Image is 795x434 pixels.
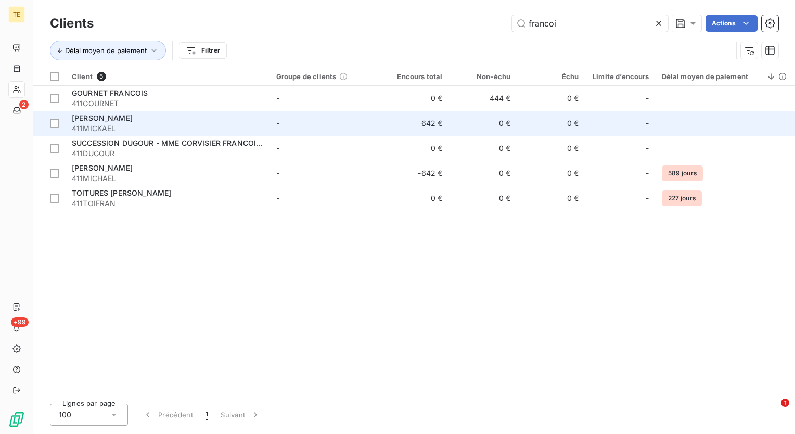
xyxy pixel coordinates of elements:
button: Précédent [136,404,199,426]
span: - [276,144,279,152]
span: - [646,168,649,178]
button: Délai moyen de paiement [50,41,166,60]
span: 411TOIFRAN [72,198,264,209]
span: 411MICHAEL [72,173,264,184]
td: 0 € [448,186,517,211]
span: [PERSON_NAME] [72,113,133,122]
button: 1 [199,404,214,426]
input: Rechercher [512,15,668,32]
span: - [276,119,279,127]
span: [PERSON_NAME] [72,163,133,172]
td: 0 € [380,186,448,211]
h3: Clients [50,14,94,33]
div: Délai moyen de paiement [662,72,789,81]
span: - [646,118,649,129]
span: 589 jours [662,165,703,181]
span: 5 [97,72,106,81]
span: 227 jours [662,190,702,206]
div: Échu [523,72,579,81]
td: 0 € [448,136,517,161]
button: Actions [706,15,758,32]
span: SUCCESSION DUGOUR - MME CORVISIER FRANCOISE [72,138,265,147]
td: 0 € [448,111,517,136]
td: 0 € [517,136,585,161]
span: 411GOURNET [72,98,264,109]
td: 0 € [380,136,448,161]
span: Client [72,72,93,81]
span: - [276,169,279,177]
td: 0 € [517,186,585,211]
td: 0 € [380,86,448,111]
span: - [646,193,649,203]
span: 1 [206,410,208,420]
button: Filtrer [179,42,227,59]
span: Délai moyen de paiement [65,46,147,55]
img: Logo LeanPay [8,411,25,428]
span: 1 [781,399,789,407]
span: 100 [59,410,71,420]
iframe: Intercom live chat [760,399,785,424]
td: 0 € [517,161,585,186]
div: Limite d’encours [591,72,649,81]
span: - [646,93,649,104]
span: TOITURES [PERSON_NAME] [72,188,171,197]
span: GOURNET FRANCOIS [72,88,148,97]
button: Suivant [214,404,267,426]
span: +99 [11,317,29,327]
td: -642 € [380,161,448,186]
td: 0 € [448,161,517,186]
div: TE [8,6,25,23]
td: 642 € [380,111,448,136]
span: 2 [19,100,29,109]
span: - [276,94,279,103]
span: - [646,143,649,154]
div: Encours total [387,72,442,81]
span: 411DUGOUR [72,148,264,159]
span: Groupe de clients [276,72,337,81]
td: 444 € [448,86,517,111]
span: - [276,194,279,202]
div: Non-échu [455,72,510,81]
td: 0 € [517,111,585,136]
td: 0 € [517,86,585,111]
span: 411MICKAEL [72,123,264,134]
